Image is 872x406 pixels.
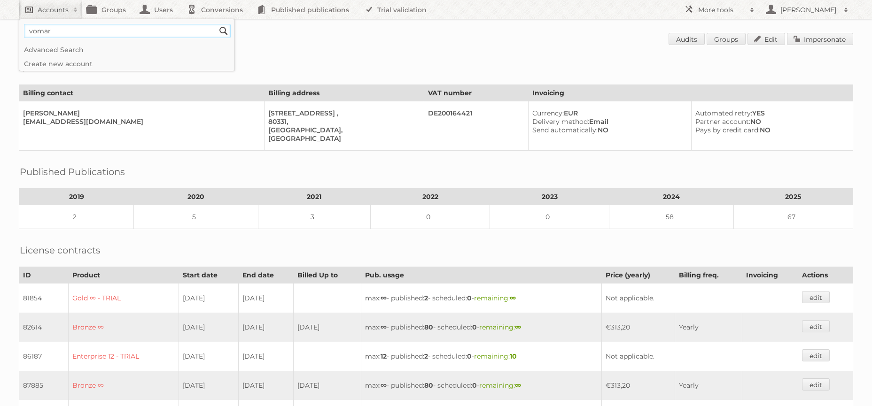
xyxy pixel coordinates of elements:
a: Advanced Search [19,43,234,57]
div: [STREET_ADDRESS] , [268,109,416,117]
strong: ∞ [381,294,387,302]
h2: License contracts [20,243,101,257]
span: Pays by credit card: [695,126,760,134]
a: Impersonate [787,33,853,45]
strong: 80 [424,323,433,331]
span: remaining: [474,352,517,360]
td: [DATE] [179,371,238,400]
td: Bronze ∞ [68,313,179,342]
td: Bronze ∞ [68,371,179,400]
th: 2023 [490,189,609,205]
div: NO [532,126,684,134]
strong: ∞ [381,323,387,331]
a: edit [802,291,830,303]
td: 0 [490,205,609,229]
th: 2024 [609,189,733,205]
th: Pub. usage [361,267,602,283]
div: 80331, [268,117,416,126]
td: 0 [370,205,490,229]
td: [DATE] [238,342,293,371]
td: 5 [134,205,258,229]
h2: More tools [698,5,745,15]
h1: Account 72441: Zooplus SE [19,33,853,47]
span: Automated retry: [695,109,752,117]
h2: Accounts [38,5,69,15]
td: Yearly [675,313,742,342]
strong: 0 [467,352,472,360]
a: Groups [707,33,746,45]
td: Gold ∞ - TRIAL [68,283,179,313]
td: Not applicable. [601,283,798,313]
td: €313,20 [601,371,675,400]
td: DE200164421 [424,101,528,151]
th: ID [19,267,69,283]
div: Email [532,117,684,126]
td: [DATE] [238,371,293,400]
td: 2 [19,205,134,229]
div: NO [695,117,845,126]
strong: 0 [467,294,472,302]
th: 2021 [258,189,370,205]
td: Yearly [675,371,742,400]
th: Billing address [265,85,424,101]
td: [DATE] [179,283,238,313]
th: 2020 [134,189,258,205]
th: Billing freq. [675,267,742,283]
strong: 2 [424,294,428,302]
a: edit [802,320,830,332]
a: edit [802,349,830,361]
td: [DATE] [294,313,361,342]
td: Not applicable. [601,342,798,371]
strong: ∞ [510,294,516,302]
span: Currency: [532,109,564,117]
td: [DATE] [179,342,238,371]
th: Actions [798,267,853,283]
h2: [PERSON_NAME] [778,5,839,15]
input: Search [217,24,231,38]
a: Edit [747,33,785,45]
td: [DATE] [238,313,293,342]
span: remaining: [479,381,521,390]
td: 82614 [19,313,69,342]
td: max: - published: - scheduled: - [361,283,602,313]
span: remaining: [474,294,516,302]
strong: 10 [510,352,517,360]
strong: ∞ [515,323,521,331]
td: €313,20 [601,313,675,342]
td: max: - published: - scheduled: - [361,371,602,400]
td: [DATE] [294,371,361,400]
td: 81854 [19,283,69,313]
div: YES [695,109,845,117]
div: [PERSON_NAME] [23,109,257,117]
th: Billed Up to [294,267,361,283]
td: max: - published: - scheduled: - [361,342,602,371]
td: 86187 [19,342,69,371]
div: NO [695,126,845,134]
a: Create new account [19,57,234,71]
span: Send automatically: [532,126,598,134]
td: max: - published: - scheduled: - [361,313,602,342]
td: [DATE] [179,313,238,342]
td: Enterprise 12 - TRIAL [68,342,179,371]
th: Price (yearly) [601,267,675,283]
th: Product [68,267,179,283]
div: [GEOGRAPHIC_DATA] [268,134,416,143]
strong: 12 [381,352,387,360]
th: Invoicing [528,85,853,101]
div: [EMAIL_ADDRESS][DOMAIN_NAME] [23,117,257,126]
strong: ∞ [381,381,387,390]
th: 2019 [19,189,134,205]
span: Delivery method: [532,117,589,126]
div: [GEOGRAPHIC_DATA], [268,126,416,134]
td: 58 [609,205,733,229]
th: Billing contact [19,85,265,101]
th: 2022 [370,189,490,205]
td: [DATE] [238,283,293,313]
th: Invoicing [742,267,798,283]
a: Audits [669,33,705,45]
th: VAT number [424,85,528,101]
div: EUR [532,109,684,117]
strong: 80 [424,381,433,390]
strong: 0 [472,323,477,331]
td: 87885 [19,371,69,400]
